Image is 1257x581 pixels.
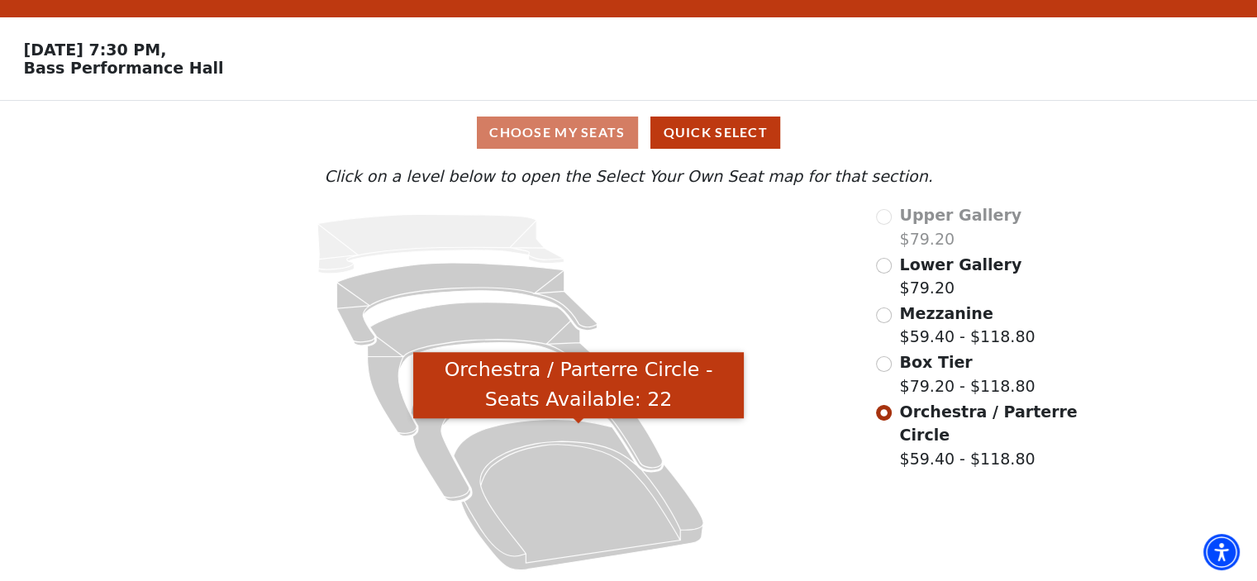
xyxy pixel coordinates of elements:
[1203,534,1240,570] div: Accessibility Menu
[169,164,1088,188] p: Click on a level below to open the Select Your Own Seat map for that section.
[876,356,892,372] input: Box Tier$79.20 - $118.80
[899,255,1021,274] span: Lower Gallery
[317,214,564,274] path: Upper Gallery - Seats Available: 0
[876,405,892,421] input: Orchestra / Parterre Circle$59.40 - $118.80
[899,350,1035,398] label: $79.20 - $118.80
[876,307,892,323] input: Mezzanine$59.40 - $118.80
[337,263,598,345] path: Lower Gallery - Seats Available: 208
[899,353,972,371] span: Box Tier
[413,352,744,419] div: Orchestra / Parterre Circle - Seats Available: 22
[899,402,1077,445] span: Orchestra / Parterre Circle
[454,419,703,569] path: Orchestra / Parterre Circle - Seats Available: 22
[899,304,993,322] span: Mezzanine
[899,203,1021,250] label: $79.20
[899,302,1035,349] label: $59.40 - $118.80
[899,400,1079,471] label: $59.40 - $118.80
[899,253,1021,300] label: $79.20
[876,258,892,274] input: Lower Gallery$79.20
[899,206,1021,224] span: Upper Gallery
[650,117,780,149] button: Quick Select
